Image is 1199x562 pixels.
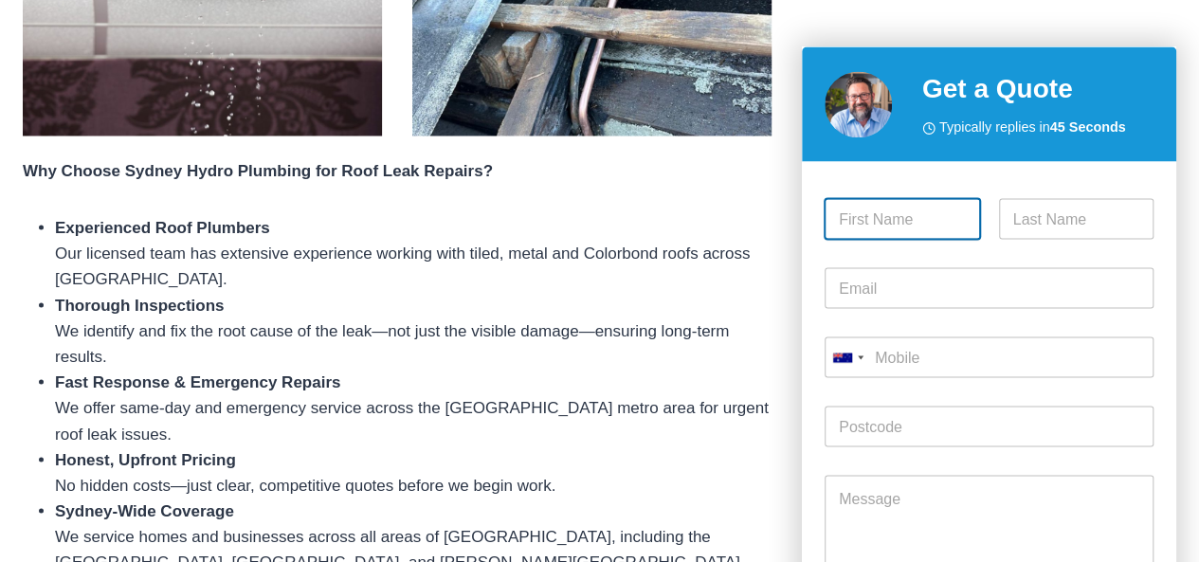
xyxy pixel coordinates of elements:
input: Email [825,268,1154,309]
li: We identify and fix the root cause of the leak—not just the visible damage—ensuring long-term res... [55,292,772,370]
button: Selected country [825,337,870,378]
span: Typically replies in [939,118,1126,139]
strong: Thorough Inspections [55,296,225,314]
input: Postcode [825,407,1154,447]
li: Our licensed team has extensive experience working with tiled, metal and Colorbond roofs across [... [55,214,772,292]
input: First Name [825,199,980,240]
strong: Honest, Upfront Pricing [55,450,236,468]
strong: Experienced Roof Plumbers [55,218,270,236]
strong: 45 Seconds [1050,120,1126,136]
h2: Get a Quote [922,70,1154,110]
strong: Fast Response & Emergency Repairs [55,372,340,390]
strong: Why Choose Sydney Hydro Plumbing for Roof Leak Repairs? [23,162,493,180]
li: We offer same-day and emergency service across the [GEOGRAPHIC_DATA] metro area for urgent roof l... [55,369,772,446]
input: Last Name [999,199,1154,240]
li: No hidden costs—just clear, competitive quotes before we begin work. [55,446,772,498]
input: Mobile [825,337,1154,378]
strong: Sydney-Wide Coverage [55,501,234,519]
